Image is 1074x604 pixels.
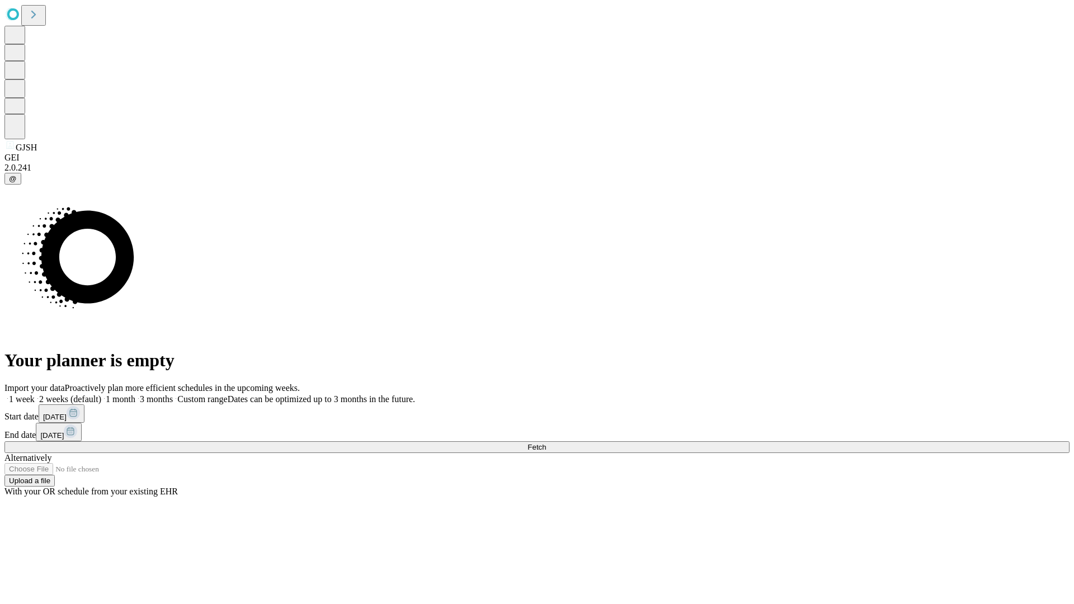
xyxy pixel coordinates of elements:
span: [DATE] [40,431,64,440]
span: Alternatively [4,453,51,463]
button: @ [4,173,21,185]
span: [DATE] [43,413,67,421]
div: 2.0.241 [4,163,1070,173]
span: Custom range [177,394,227,404]
button: Upload a file [4,475,55,487]
span: GJSH [16,143,37,152]
span: Proactively plan more efficient schedules in the upcoming weeks. [65,383,300,393]
div: End date [4,423,1070,441]
div: Start date [4,404,1070,423]
div: GEI [4,153,1070,163]
span: 1 month [106,394,135,404]
span: 3 months [140,394,173,404]
span: Import your data [4,383,65,393]
span: Dates can be optimized up to 3 months in the future. [228,394,415,404]
span: @ [9,174,17,183]
button: [DATE] [36,423,82,441]
button: [DATE] [39,404,84,423]
span: 1 week [9,394,35,404]
h1: Your planner is empty [4,350,1070,371]
button: Fetch [4,441,1070,453]
span: 2 weeks (default) [39,394,101,404]
span: Fetch [527,443,546,451]
span: With your OR schedule from your existing EHR [4,487,178,496]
